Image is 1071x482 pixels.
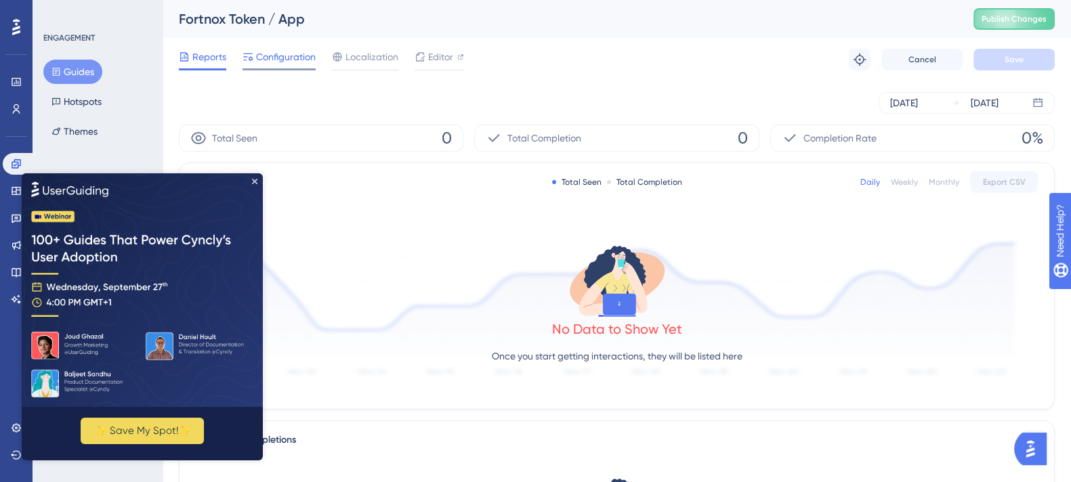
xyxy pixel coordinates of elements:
span: 0 [738,127,748,149]
div: Total Seen [552,177,602,188]
div: ENGAGEMENT [43,32,95,43]
div: No Data to Show Yet [552,320,682,338]
button: Publish Changes [973,8,1055,30]
span: Need Help? [32,3,85,20]
button: Cancel [881,49,963,70]
span: Localization [345,49,398,65]
span: Save [1005,54,1024,65]
span: Export CSV [983,177,1026,188]
div: Fortnox Token / App [179,9,940,28]
span: Cancel [908,54,936,65]
button: Hotspots [43,89,110,114]
button: Export CSV [970,171,1038,193]
button: Save [973,49,1055,70]
p: Once you start getting interactions, they will be listed here [492,348,742,364]
span: Completion Rate [803,130,877,146]
span: Total Seen [212,130,257,146]
span: 0% [1022,127,1043,149]
div: Monthly [929,177,959,188]
div: Weekly [891,177,918,188]
span: Configuration [256,49,316,65]
div: [DATE] [971,95,999,111]
span: Reports [192,49,226,65]
button: ✨ Save My Spot!✨ [59,244,182,271]
span: 0 [442,127,452,149]
div: Total Completion [607,177,682,188]
div: Close Preview [230,5,236,11]
span: Editor [428,49,453,65]
span: Total Completion [507,130,581,146]
button: Themes [43,119,106,144]
button: Guides [43,60,102,84]
span: Publish Changes [982,14,1047,24]
div: [DATE] [890,95,918,111]
iframe: UserGuiding AI Assistant Launcher [1014,429,1055,469]
div: Daily [860,177,880,188]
